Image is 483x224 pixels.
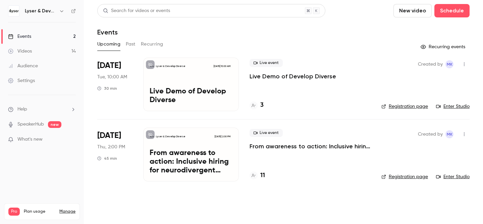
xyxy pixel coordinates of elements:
span: [DATE] [97,60,121,71]
h4: 3 [260,101,264,110]
span: Matilde Kjerulff [445,60,453,68]
p: Lyser & Develop Diverse [156,135,185,138]
div: Videos [8,48,32,55]
a: Live Demo of Develop DiverseLyser & Develop Diverse[DATE] 10:00 AMLive Demo of Develop Diverse [143,58,239,111]
span: What's new [17,136,43,143]
a: Enter Studio [436,103,470,110]
a: Live Demo of Develop Diverse [250,72,336,80]
a: 11 [250,171,265,180]
span: Pro [8,208,20,216]
span: [DATE] 10:00 AM [211,64,232,69]
button: Recurring [141,39,163,50]
span: MK [447,130,452,138]
div: Audience [8,63,38,69]
span: Created by [418,130,443,138]
span: Live event [250,129,283,137]
div: Search for videos or events [103,7,170,14]
p: From awareness to action: Inclusive hiring for neurodivergent talent [150,149,232,175]
span: MK [447,60,452,68]
iframe: Noticeable Trigger [68,137,76,143]
a: Enter Studio [436,173,470,180]
a: 3 [250,101,264,110]
span: [DATE] [97,130,121,141]
a: From awareness to action: Inclusive hiring for neurodivergent talent [250,142,371,150]
div: 45 min [97,156,117,161]
span: Matilde Kjerulff [445,130,453,138]
p: Lyser & Develop Diverse [156,65,185,68]
div: Oct 7 Tue, 10:00 AM (Europe/Copenhagen) [97,58,132,111]
span: Thu, 2:00 PM [97,144,125,150]
div: Events [8,33,31,40]
button: Schedule [434,4,470,17]
button: Past [126,39,136,50]
span: [DATE] 2:00 PM [212,134,232,139]
span: Created by [418,60,443,68]
div: Oct 23 Thu, 2:00 PM (Europe/Copenhagen) [97,128,132,181]
img: Lyser & Develop Diverse [8,6,19,16]
span: Help [17,106,27,113]
li: help-dropdown-opener [8,106,76,113]
span: new [48,121,61,128]
a: From awareness to action: Inclusive hiring for neurodivergent talentLyser & Develop Diverse[DATE]... [143,128,239,181]
a: SpeakerHub [17,121,44,128]
h4: 11 [260,171,265,180]
a: Registration page [381,103,428,110]
span: Tue, 10:00 AM [97,74,127,80]
button: New video [393,4,432,17]
span: Live event [250,59,283,67]
h1: Events [97,28,118,36]
h6: Lyser & Develop Diverse [25,8,56,14]
div: 30 min [97,86,117,91]
div: Settings [8,77,35,84]
p: Live Demo of Develop Diverse [150,87,232,105]
a: Manage [59,209,75,214]
span: Plan usage [24,209,55,214]
button: Recurring events [418,42,470,52]
button: Upcoming [97,39,120,50]
a: Registration page [381,173,428,180]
